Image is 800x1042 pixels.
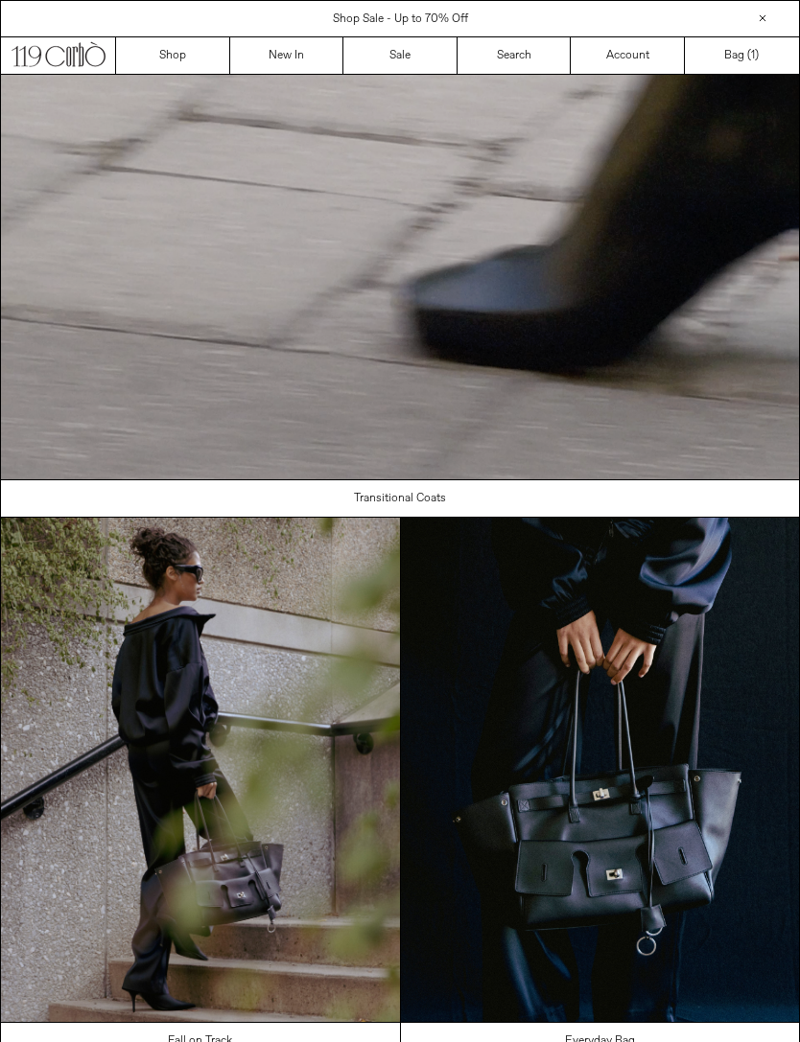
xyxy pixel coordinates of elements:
[230,37,344,74] a: New In
[458,37,572,74] a: Search
[1,75,799,479] video: Your browser does not support the video tag.
[685,37,799,74] a: Bag ()
[116,37,230,74] a: Shop
[1,480,800,517] a: Transitional Coats
[343,37,458,74] a: Sale
[571,37,685,74] a: Account
[751,47,759,64] span: )
[333,12,468,27] a: Shop Sale - Up to 70% Off
[1,469,799,484] a: Your browser does not support the video tag.
[751,48,755,63] span: 1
